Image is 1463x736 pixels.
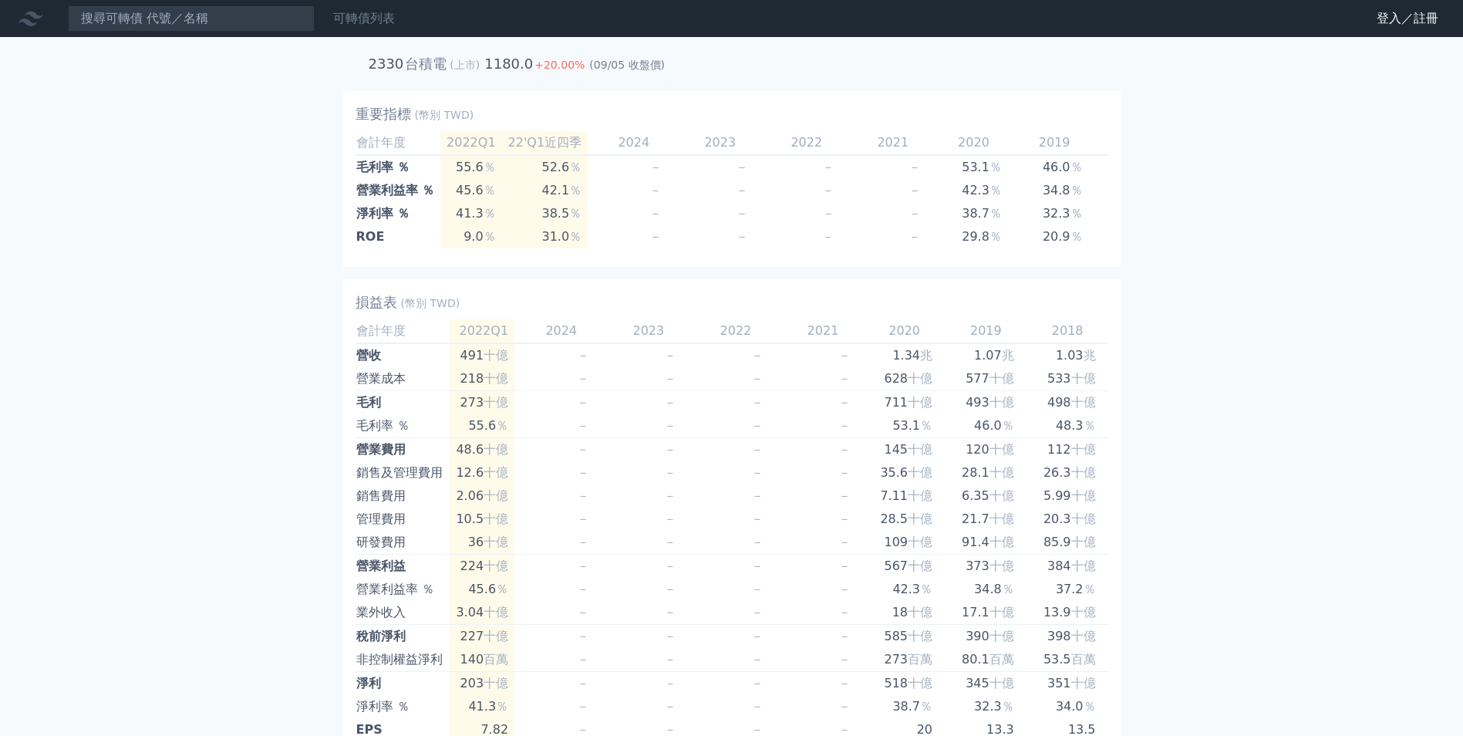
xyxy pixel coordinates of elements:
span: 十億 [989,535,1014,549]
span: － [664,418,676,433]
span: 十億 [908,371,932,386]
td: 2021 [847,131,933,155]
td: 373 [945,555,1026,579]
td: 10.5 [450,508,514,531]
td: 營業費用 [356,438,450,462]
span: － [577,418,589,433]
span: 十億 [908,535,932,549]
span: ％ [1002,699,1014,714]
span: － [649,183,662,198]
span: 十億 [1071,442,1096,457]
td: 淨利率 ％ [356,695,450,718]
td: 533 [1026,367,1108,391]
td: 12.6 [450,461,514,484]
td: 628 [863,367,945,391]
span: ％ [920,418,932,433]
td: 273 [863,648,945,672]
span: － [649,206,662,221]
span: － [664,652,676,667]
a: 可轉債列表 [333,11,395,25]
span: － [577,652,589,667]
td: 37.2 [1026,578,1108,601]
td: 業外收入 [356,601,450,625]
td: 112 [1026,438,1108,462]
td: 227 [450,625,514,649]
td: 20.9 [1014,225,1095,248]
span: 十億 [1071,488,1096,503]
td: 銷售及管理費用 [356,461,450,484]
td: 34.0 [1026,695,1108,718]
span: － [751,559,764,573]
span: － [838,605,851,620]
span: － [577,582,589,596]
span: 十億 [484,442,508,457]
span: 兆 [1002,348,1014,363]
span: 十億 [484,605,508,620]
span: － [664,582,676,596]
span: ％ [569,206,581,221]
span: ％ [1002,418,1014,433]
h2: 台積電 [405,56,447,72]
h2: 重要指標 [356,103,411,125]
span: － [577,629,589,643]
td: 48.6 [450,438,514,462]
span: － [822,183,834,198]
span: ％ [1084,418,1096,433]
td: ROE [356,225,441,248]
span: 百萬 [908,652,932,667]
span: － [751,582,764,596]
span: － [751,652,764,667]
span: － [664,676,676,690]
td: 毛利率 ％ [356,155,441,179]
span: +20.00% [534,59,588,71]
td: 398 [1026,625,1108,649]
td: 48.3 [1026,414,1108,438]
span: 十億 [484,371,508,386]
span: － [664,699,676,714]
span: － [908,229,921,244]
span: － [664,605,676,620]
span: － [664,465,676,480]
span: 十億 [484,535,508,549]
span: (幣別 TWD) [401,295,460,311]
td: 2023 [674,131,760,155]
td: 營業利益 [356,555,450,579]
td: 34.0 [1095,202,1176,225]
span: － [751,511,764,526]
span: ％ [569,183,581,198]
span: ％ [569,229,581,244]
span: 十億 [908,465,932,480]
td: 46.0 [1014,155,1095,179]
span: 兆 [920,348,932,363]
td: 29.8 [933,225,1014,248]
td: 淨利率 ％ [356,202,441,225]
span: 十億 [1071,511,1096,526]
td: 203 [450,672,514,696]
td: 非控制權益淨利 [356,648,450,672]
span: 十億 [989,629,1014,643]
span: － [822,229,834,244]
td: 109 [863,531,945,555]
span: － [736,160,748,174]
span: － [664,488,676,503]
td: 13.9 [1026,601,1108,625]
td: 518 [863,672,945,696]
td: 46.0 [945,414,1026,438]
span: 百萬 [989,652,1014,667]
span: 十億 [1071,559,1096,573]
span: ％ [1002,582,1014,596]
td: 研發費用 [356,531,450,555]
td: 80.1 [945,648,1026,672]
td: 會計年度 [356,319,450,343]
td: 218 [450,367,514,391]
td: 45.6 [440,179,502,202]
span: 十億 [908,559,932,573]
span: (09/05 收盤價) [589,59,665,71]
td: 41.3 [440,202,502,225]
span: － [577,442,589,457]
span: － [664,559,676,573]
td: 42.1 [502,179,588,202]
td: 36 [450,531,514,555]
td: 38.5 [502,202,588,225]
span: 十億 [1071,629,1096,643]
